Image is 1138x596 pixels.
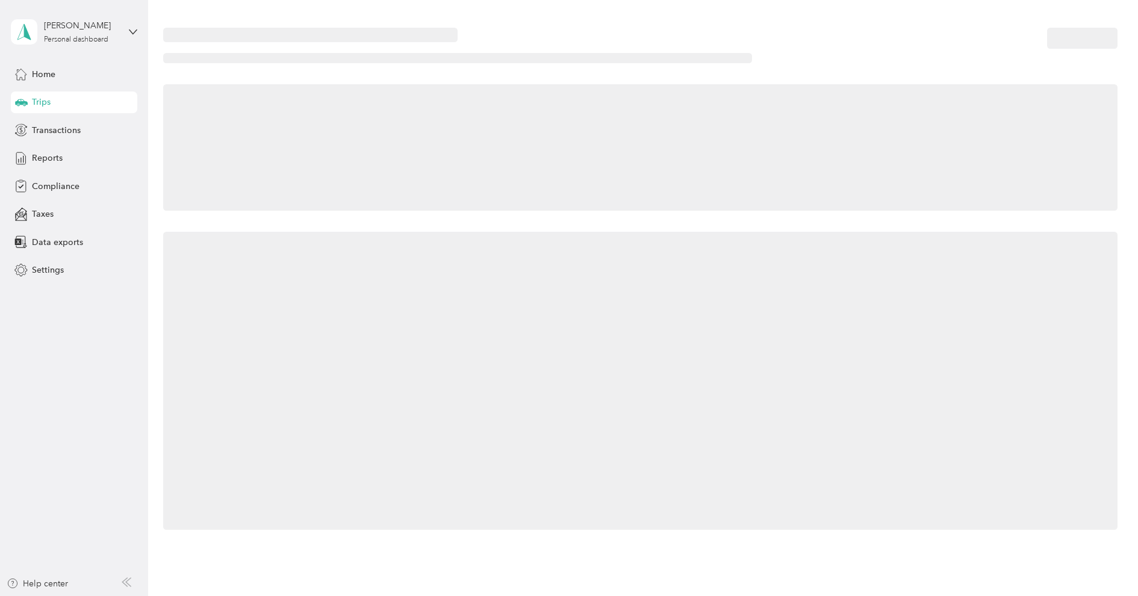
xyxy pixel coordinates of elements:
[7,577,68,590] button: Help center
[32,68,55,81] span: Home
[32,180,79,193] span: Compliance
[32,152,63,164] span: Reports
[32,236,83,249] span: Data exports
[44,19,119,32] div: [PERSON_NAME]
[1071,529,1138,596] iframe: Everlance-gr Chat Button Frame
[32,264,64,276] span: Settings
[44,36,108,43] div: Personal dashboard
[32,124,81,137] span: Transactions
[32,96,51,108] span: Trips
[32,208,54,220] span: Taxes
